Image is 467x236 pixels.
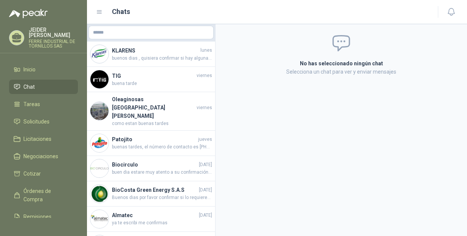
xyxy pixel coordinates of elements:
[23,65,36,74] span: Inicio
[200,47,212,54] span: lunes
[23,187,71,204] span: Órdenes de Compra
[87,156,215,181] a: Company LogoBiocirculo[DATE]buen dia estare muy atento a su confirmación nos quedan 3 unidades en...
[112,46,199,55] h4: KLARENS
[87,92,215,131] a: Company LogoOleaginosas [GEOGRAPHIC_DATA][PERSON_NAME]viernescomo estan buenas tardes
[225,68,458,76] p: Selecciona un chat para ver y enviar mensajes
[112,135,197,143] h4: Patojito
[199,161,212,168] span: [DATE]
[29,27,78,38] p: JEIDER [PERSON_NAME]
[9,80,78,94] a: Chat
[29,39,78,48] p: FERRE INDUSTRIAL DE TORNILLOS SAS
[87,207,215,232] a: Company LogoAlmatec[DATE]ya te escribi me confirmas
[87,181,215,207] a: Company LogoBioCosta Green Energy S.A.S[DATE]Buenos dias por favor confirmar si lo requieren en c...
[197,72,212,79] span: viernes
[23,170,41,178] span: Cotizar
[197,104,212,111] span: viernes
[112,143,212,151] span: buenas tardes, el número de contacto es [PHONE_NUMBER], , gracias
[23,152,58,160] span: Negociaciones
[9,62,78,77] a: Inicio
[9,132,78,146] a: Licitaciones
[112,72,195,80] h4: TIG
[87,131,215,156] a: Company LogoPatojitojuevesbuenas tardes, el número de contacto es [PHONE_NUMBER], , gracias
[90,45,109,63] img: Company Logo
[87,67,215,92] a: Company LogoTIGviernesbuena tarde
[9,9,48,18] img: Logo peakr
[199,212,212,219] span: [DATE]
[9,184,78,207] a: Órdenes de Compra
[90,159,109,177] img: Company Logo
[90,210,109,228] img: Company Logo
[199,187,212,194] span: [DATE]
[112,194,212,201] span: Buenos dias por favor confirmar si lo requieren en color especifico ?
[112,95,195,120] h4: Oleaginosas [GEOGRAPHIC_DATA][PERSON_NAME]
[90,185,109,203] img: Company Logo
[112,186,197,194] h4: BioCosta Green Energy S.A.S
[112,80,212,87] span: buena tarde
[9,114,78,129] a: Solicitudes
[112,6,130,17] h1: Chats
[87,42,215,67] a: Company LogoKLARENSlunesbuenos dias , quisiera confirmar si hay alguna novedad acerca del ajuste ...
[23,117,50,126] span: Solicitudes
[90,70,109,88] img: Company Logo
[90,102,109,120] img: Company Logo
[9,167,78,181] a: Cotizar
[112,160,197,169] h4: Biocirculo
[112,55,212,62] span: buenos dias , quisiera confirmar si hay alguna novedad acerca del ajuste realizado ?
[23,213,51,221] span: Remisiones
[9,210,78,224] a: Remisiones
[112,169,212,176] span: buen dia estare muy atento a su confirmación nos quedan 3 unidades en inventario
[9,97,78,111] a: Tareas
[225,59,458,68] h2: No has seleccionado ningún chat
[112,219,212,227] span: ya te escribi me confirmas
[23,83,35,91] span: Chat
[112,120,212,127] span: como estan buenas tardes
[112,211,197,219] h4: Almatec
[23,135,51,143] span: Licitaciones
[23,100,40,108] span: Tareas
[198,136,212,143] span: jueves
[90,134,109,152] img: Company Logo
[9,149,78,164] a: Negociaciones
